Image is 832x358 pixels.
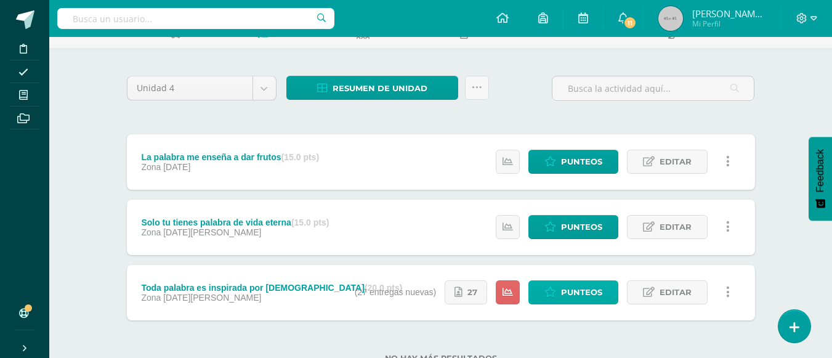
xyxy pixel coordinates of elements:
[467,281,477,304] span: 27
[623,16,637,30] span: 11
[163,293,261,303] span: [DATE][PERSON_NAME]
[137,76,243,100] span: Unidad 4
[815,149,826,192] span: Feedback
[528,280,618,304] a: Punteos
[286,76,458,100] a: Resumen de unidad
[445,280,487,304] a: 27
[658,6,683,31] img: 45x45
[552,76,754,100] input: Busca la actividad aquí...
[127,76,276,100] a: Unidad 4
[291,218,329,227] strong: (15.0 pts)
[163,162,190,172] span: [DATE]
[561,150,602,173] span: Punteos
[141,218,329,227] div: Solo tu tienes palabra de vida eterna
[528,215,618,239] a: Punteos
[660,216,692,238] span: Editar
[809,137,832,221] button: Feedback - Mostrar encuesta
[692,7,766,20] span: [PERSON_NAME][DATE]
[528,150,618,174] a: Punteos
[561,281,602,304] span: Punteos
[141,293,161,303] span: Zona
[660,150,692,173] span: Editar
[163,227,261,237] span: [DATE][PERSON_NAME]
[141,227,161,237] span: Zona
[281,152,319,162] strong: (15.0 pts)
[692,18,766,29] span: Mi Perfil
[57,8,334,29] input: Busca un usuario...
[333,77,427,100] span: Resumen de unidad
[141,152,319,162] div: La palabra me enseña a dar frutos
[561,216,602,238] span: Punteos
[660,281,692,304] span: Editar
[141,162,161,172] span: Zona
[141,283,402,293] div: Toda palabra es inspirada por [DEMOGRAPHIC_DATA]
